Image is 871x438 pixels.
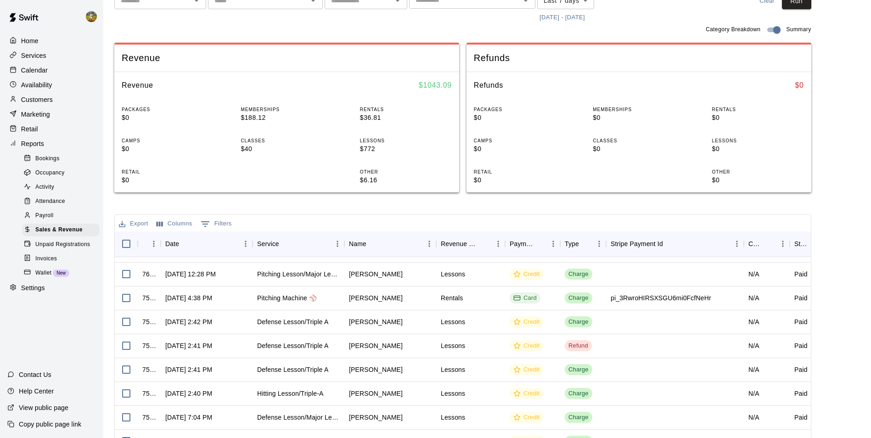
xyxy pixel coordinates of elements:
[349,270,403,279] div: Nick Pearce
[165,341,212,350] div: Aug 16, 2025, 2:41 PM
[198,217,234,231] button: Show filters
[441,317,465,326] div: Lessons
[436,231,505,257] div: Revenue Category
[165,270,216,279] div: Aug 17, 2025, 12:28 PM
[712,106,804,113] p: RENTALS
[35,183,54,192] span: Activity
[441,231,478,257] div: Revenue Category
[21,139,44,148] p: Reports
[147,237,161,251] button: Menu
[505,231,560,257] div: Payment Method
[748,413,759,422] div: N/A
[138,231,161,257] div: InvoiceId
[441,389,465,398] div: Lessons
[422,237,436,251] button: Menu
[349,389,403,398] div: Cortney Foster
[22,252,103,266] a: Invoices
[35,240,90,249] span: Unpaid Registrations
[419,79,452,91] h6: $ 1043.09
[122,106,214,113] p: PACKAGES
[474,79,503,91] h6: Refunds
[22,152,103,166] a: Bookings
[349,413,403,422] div: Holly Cargill
[344,231,436,257] div: Name
[122,137,214,144] p: CAMPS
[592,237,606,251] button: Menu
[22,253,100,265] div: Invoices
[142,270,156,279] div: 760173
[474,113,566,123] p: $0
[7,63,96,77] a: Calendar
[22,209,100,222] div: Payroll
[349,365,403,374] div: Cortney Foster
[142,413,156,422] div: 758204
[360,175,452,185] p: $6.16
[7,34,96,48] a: Home
[165,365,212,374] div: Aug 16, 2025, 2:41 PM
[7,137,96,151] a: Reports
[165,231,179,257] div: Date
[21,66,48,75] p: Calendar
[513,389,540,398] div: Credit
[510,231,534,257] div: Payment Method
[593,137,685,144] p: CLASSES
[513,365,540,374] div: Credit
[21,283,45,292] p: Settings
[441,365,465,374] div: Lessons
[35,197,65,206] span: Attendance
[19,420,81,429] p: Copy public page link
[712,168,804,175] p: OTHER
[7,78,96,92] div: Availability
[35,254,57,264] span: Invoices
[568,413,589,422] div: Charge
[179,237,192,250] button: Sort
[257,317,328,326] div: Defense Lesson/Triple A
[748,365,759,374] div: N/A
[7,122,96,136] div: Retail
[663,237,676,250] button: Sort
[22,195,100,208] div: Attendance
[21,110,50,119] p: Marketing
[165,389,212,398] div: Aug 16, 2025, 2:40 PM
[22,180,103,195] a: Activity
[474,106,566,113] p: PACKAGES
[809,237,822,250] button: Sort
[117,217,151,231] button: Export
[794,389,808,398] div: Paid
[21,51,46,60] p: Services
[84,7,103,26] div: Jhonny Montoya
[349,317,403,326] div: Cortney Foster
[763,237,776,250] button: Sort
[257,341,328,350] div: Defense Lesson/Triple A
[579,237,592,250] button: Sort
[331,237,344,251] button: Menu
[744,231,790,257] div: Coupon
[257,389,324,398] div: Hitting Lesson/Triple-A
[712,137,804,144] p: LESSONS
[706,25,760,34] span: Category Breakdown
[491,237,505,251] button: Menu
[22,238,100,251] div: Unpaid Registrations
[593,113,685,123] p: $0
[21,95,53,104] p: Customers
[349,231,366,257] div: Name
[794,270,808,279] div: Paid
[22,266,103,280] a: WalletNew
[712,113,804,123] p: $0
[257,365,328,374] div: Defense Lesson/Triple A
[35,154,60,163] span: Bookings
[165,293,212,303] div: Aug 16, 2025, 4:38 PM
[35,269,51,278] span: Wallet
[441,293,463,303] div: Rentals
[513,294,537,303] div: Card
[776,237,790,251] button: Menu
[122,144,214,154] p: $0
[513,413,540,422] div: Credit
[360,106,452,113] p: RENTALS
[748,270,759,279] div: N/A
[257,231,279,257] div: Service
[19,387,54,396] p: Help Center
[474,168,566,175] p: RETAIL
[35,225,83,235] span: Sales & Revenue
